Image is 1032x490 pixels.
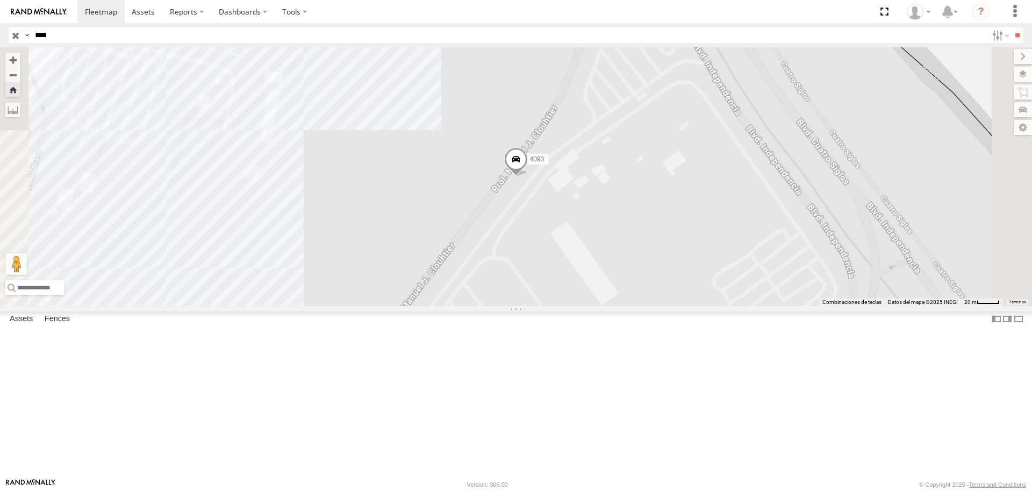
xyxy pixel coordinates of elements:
button: Zoom out [5,67,20,82]
label: Dock Summary Table to the Right [1002,311,1013,327]
label: Hide Summary Table [1013,311,1024,327]
button: Zoom in [5,53,20,67]
button: Combinaciones de teclas [822,299,881,306]
span: Datos del mapa ©2025 INEGI [888,299,958,305]
button: Arrastra al hombrecito al mapa para abrir Street View [5,253,27,275]
button: Zoom Home [5,82,20,97]
img: rand-logo.svg [11,8,67,16]
a: Visit our Website [6,479,55,490]
a: Terms and Conditions [969,481,1026,488]
div: Version: 306.00 [467,481,508,488]
a: Términos (se abre en una nueva pestaña) [1009,300,1026,304]
label: Measure [5,102,20,117]
label: Search Query [23,27,31,43]
label: Assets [4,312,38,327]
label: Map Settings [1014,120,1032,135]
label: Dock Summary Table to the Left [991,311,1002,327]
label: Fences [39,312,75,327]
div: © Copyright 2025 - [919,481,1026,488]
button: Escala del mapa: 20 m por 39 píxeles [961,299,1003,306]
span: 4093 [530,156,544,164]
div: MANUEL HERNANDEZ [903,4,934,20]
label: Search Filter Options [988,27,1011,43]
i: ? [972,3,990,20]
span: 20 m [964,299,977,305]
